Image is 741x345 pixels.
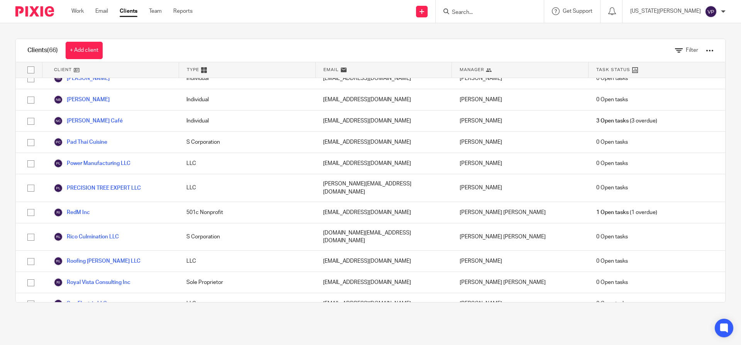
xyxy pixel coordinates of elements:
[54,299,107,308] a: Sea Electric LLC
[563,8,592,14] span: Get Support
[596,160,628,167] span: 0 Open tasks
[54,208,90,217] a: RedM Inc
[452,202,589,223] div: [PERSON_NAME] [PERSON_NAME]
[187,66,199,73] span: Type
[596,184,628,192] span: 0 Open tasks
[686,48,698,53] span: Filter
[179,68,315,89] div: Individual
[596,279,628,286] span: 0 Open tasks
[452,223,589,251] div: [PERSON_NAME] [PERSON_NAME]
[54,138,107,147] a: Pad Thai Cuisine
[54,116,63,126] img: svg%3E
[179,272,315,293] div: Sole Proprietor
[315,132,452,153] div: [EMAIL_ADDRESS][DOMAIN_NAME]
[54,232,119,241] a: Rico Culmination LLC
[179,174,315,202] div: LLC
[315,223,452,251] div: [DOMAIN_NAME][EMAIL_ADDRESS][DOMAIN_NAME]
[149,7,162,15] a: Team
[323,66,339,73] span: Email
[179,223,315,251] div: S Corporation
[54,278,130,287] a: Royal Vista Consulting Inc
[596,257,628,265] span: 0 Open tasks
[315,272,452,293] div: [EMAIL_ADDRESS][DOMAIN_NAME]
[54,116,123,126] a: [PERSON_NAME] Café
[54,159,63,168] img: svg%3E
[54,299,63,308] img: svg%3E
[47,47,58,53] span: (66)
[596,233,628,241] span: 0 Open tasks
[596,117,629,125] span: 3 Open tasks
[54,74,110,83] a: [PERSON_NAME]
[27,46,58,54] h1: Clients
[315,251,452,272] div: [EMAIL_ADDRESS][DOMAIN_NAME]
[452,68,589,89] div: [PERSON_NAME]
[315,68,452,89] div: [EMAIL_ADDRESS][DOMAIN_NAME]
[315,110,452,131] div: [EMAIL_ADDRESS][DOMAIN_NAME]
[596,209,657,216] span: (1 overdue)
[15,6,54,17] img: Pixie
[596,209,629,216] span: 1 Open tasks
[54,95,63,104] img: svg%3E
[460,66,484,73] span: Manager
[315,293,452,314] div: [EMAIL_ADDRESS][DOMAIN_NAME]
[596,96,628,104] span: 0 Open tasks
[179,293,315,314] div: LLC
[315,89,452,110] div: [EMAIL_ADDRESS][DOMAIN_NAME]
[596,66,630,73] span: Task Status
[630,7,701,15] p: [US_STATE][PERSON_NAME]
[66,42,103,59] a: + Add client
[451,9,521,16] input: Search
[315,202,452,223] div: [EMAIL_ADDRESS][DOMAIN_NAME]
[54,257,140,266] a: Roofing [PERSON_NAME] LLC
[452,132,589,153] div: [PERSON_NAME]
[54,208,63,217] img: svg%3E
[54,74,63,83] img: svg%3E
[452,153,589,174] div: [PERSON_NAME]
[179,110,315,131] div: Individual
[705,5,717,18] img: svg%3E
[71,7,84,15] a: Work
[54,184,63,193] img: svg%3E
[179,202,315,223] div: 501c Nonprofit
[452,110,589,131] div: [PERSON_NAME]
[315,153,452,174] div: [EMAIL_ADDRESS][DOMAIN_NAME]
[596,300,628,308] span: 0 Open tasks
[315,174,452,202] div: [PERSON_NAME][EMAIL_ADDRESS][DOMAIN_NAME]
[452,272,589,293] div: [PERSON_NAME] [PERSON_NAME]
[120,7,137,15] a: Clients
[596,75,628,82] span: 0 Open tasks
[452,174,589,202] div: [PERSON_NAME]
[179,153,315,174] div: LLC
[54,232,63,241] img: svg%3E
[173,7,193,15] a: Reports
[54,95,110,104] a: [PERSON_NAME]
[54,184,141,193] a: PRECISION TREE EXPERT LLC
[54,257,63,266] img: svg%3E
[179,132,315,153] div: S Corporation
[179,251,315,272] div: LLC
[54,278,63,287] img: svg%3E
[452,89,589,110] div: [PERSON_NAME]
[54,138,63,147] img: svg%3E
[24,63,38,77] input: Select all
[54,66,72,73] span: Client
[54,159,130,168] a: Power Manufacturing LLC
[596,138,628,146] span: 0 Open tasks
[596,117,657,125] span: (3 overdue)
[179,89,315,110] div: Individual
[95,7,108,15] a: Email
[452,293,589,314] div: [PERSON_NAME]
[452,251,589,272] div: [PERSON_NAME]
